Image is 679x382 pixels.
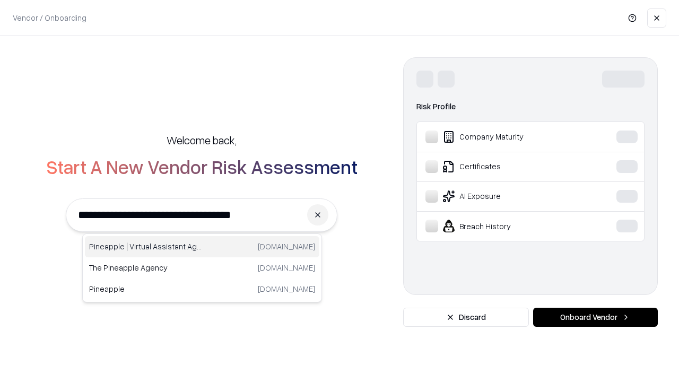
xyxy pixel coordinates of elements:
div: Breach History [425,220,584,232]
div: Certificates [425,160,584,173]
div: Risk Profile [416,100,645,113]
p: Pineapple | Virtual Assistant Agency [89,241,202,252]
p: [DOMAIN_NAME] [258,262,315,273]
div: Suggestions [82,233,322,302]
button: Onboard Vendor [533,308,658,327]
p: The Pineapple Agency [89,262,202,273]
h2: Start A New Vendor Risk Assessment [46,156,358,177]
div: AI Exposure [425,190,584,203]
p: Vendor / Onboarding [13,12,86,23]
p: Pineapple [89,283,202,294]
h5: Welcome back, [167,133,237,147]
p: [DOMAIN_NAME] [258,241,315,252]
div: Company Maturity [425,131,584,143]
button: Discard [403,308,529,327]
p: [DOMAIN_NAME] [258,283,315,294]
